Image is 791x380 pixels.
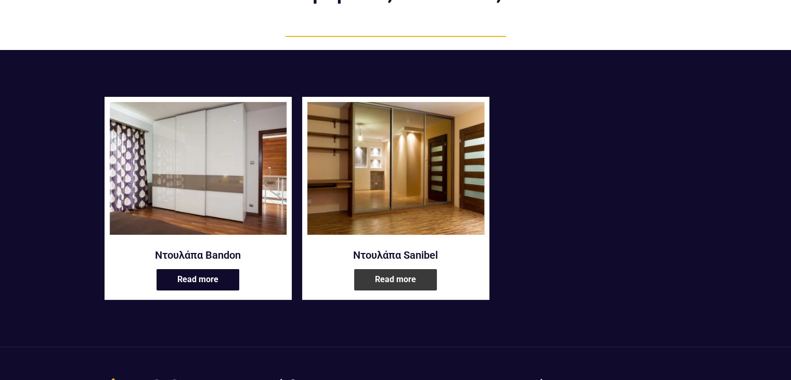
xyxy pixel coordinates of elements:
a: Ντουλάπα Bandon [110,102,287,242]
a: Ντουλάπα Bandon [110,248,287,262]
a: Ντουλάπα Sanibel [307,102,484,242]
a: Read more about “Ντουλάπα Bandon” [157,269,239,290]
a: Ντουλάπα Sanibel [307,248,484,262]
a: Read more about “Ντουλάπα Sanibel” [354,269,437,290]
img: Sanibel ντουλάπα [307,102,484,235]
